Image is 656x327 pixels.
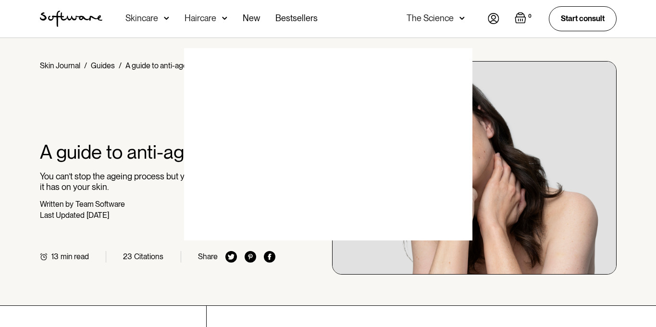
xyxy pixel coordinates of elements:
img: facebook icon [264,251,275,263]
p: You can’t stop the ageing process but you can lessen the effect it has on your skin. [40,171,276,192]
img: arrow down [164,13,169,23]
div: min read [61,252,89,261]
div: The Science [407,13,454,23]
div: Last Updated [40,211,85,220]
div: [DATE] [87,211,109,220]
div: Team Software [75,200,125,209]
div: Written by [40,200,74,209]
div: Haircare [185,13,216,23]
div: 13 [51,252,59,261]
div: 0 [526,12,533,21]
div: A guide to anti-ageing [125,61,198,70]
a: Start consult [549,6,617,31]
h1: A guide to anti-ageing [40,140,276,163]
img: Software Logo [40,11,102,27]
div: 23 [123,252,132,261]
div: Share [198,252,218,261]
a: home [40,11,102,27]
a: Skin Journal [40,61,80,70]
a: Guides [91,61,115,70]
img: blank image [184,48,472,240]
img: twitter icon [225,251,237,263]
img: arrow down [222,13,227,23]
img: pinterest icon [245,251,256,263]
a: Open cart [515,12,533,25]
div: / [119,61,122,70]
div: Skincare [125,13,158,23]
img: arrow down [459,13,465,23]
div: Citations [134,252,163,261]
div: / [84,61,87,70]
